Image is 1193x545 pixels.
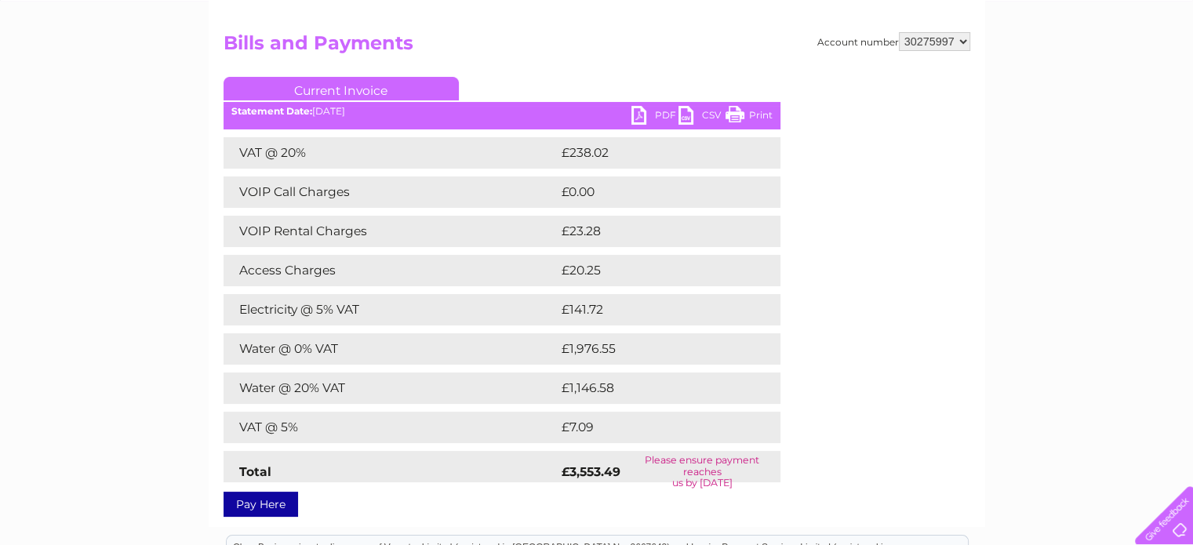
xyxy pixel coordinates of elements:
td: Electricity @ 5% VAT [224,294,558,325]
td: Water @ 0% VAT [224,333,558,365]
strong: Total [239,464,271,479]
td: Access Charges [224,255,558,286]
a: Water [917,67,947,78]
td: £7.09 [558,412,744,443]
a: Current Invoice [224,77,459,100]
td: VAT @ 20% [224,137,558,169]
div: Account number [817,32,970,51]
td: VOIP Rental Charges [224,216,558,247]
img: logo.png [42,41,122,89]
a: Pay Here [224,492,298,517]
td: Water @ 20% VAT [224,372,558,404]
a: PDF [631,106,678,129]
td: £0.00 [558,176,744,208]
td: £20.25 [558,255,748,286]
td: £1,976.55 [558,333,755,365]
a: Log out [1141,67,1178,78]
h2: Bills and Payments [224,32,970,62]
strong: £3,553.49 [562,464,620,479]
a: Blog [1057,67,1079,78]
div: [DATE] [224,106,780,117]
a: 0333 014 3131 [897,8,1006,27]
a: Print [726,106,773,129]
td: £238.02 [558,137,753,169]
td: VOIP Call Charges [224,176,558,208]
td: VAT @ 5% [224,412,558,443]
td: Please ensure payment reaches us by [DATE] [624,451,780,492]
a: Energy [956,67,991,78]
td: £141.72 [558,294,750,325]
a: CSV [678,106,726,129]
div: Clear Business is a trading name of Verastar Limited (registered in [GEOGRAPHIC_DATA] No. 3667643... [227,9,968,76]
td: £1,146.58 [558,372,755,404]
a: Telecoms [1000,67,1047,78]
td: £23.28 [558,216,748,247]
b: Statement Date: [231,105,312,117]
a: Contact [1089,67,1127,78]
